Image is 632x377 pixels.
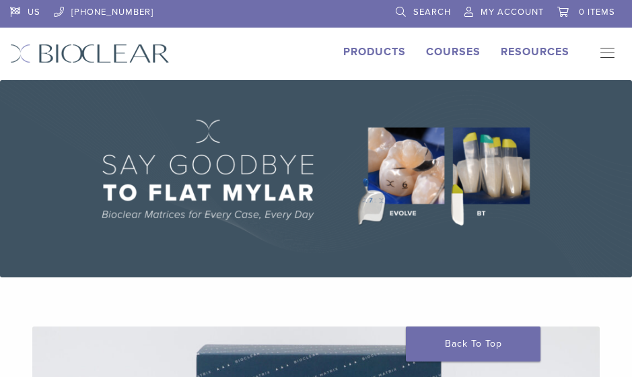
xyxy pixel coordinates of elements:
img: Bioclear [10,44,170,63]
a: Products [343,45,406,59]
span: 0 items [579,7,615,18]
a: Resources [501,45,569,59]
nav: Primary Navigation [590,44,622,64]
a: Back To Top [406,327,540,362]
span: My Account [481,7,544,18]
span: Search [413,7,451,18]
a: Courses [426,45,481,59]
